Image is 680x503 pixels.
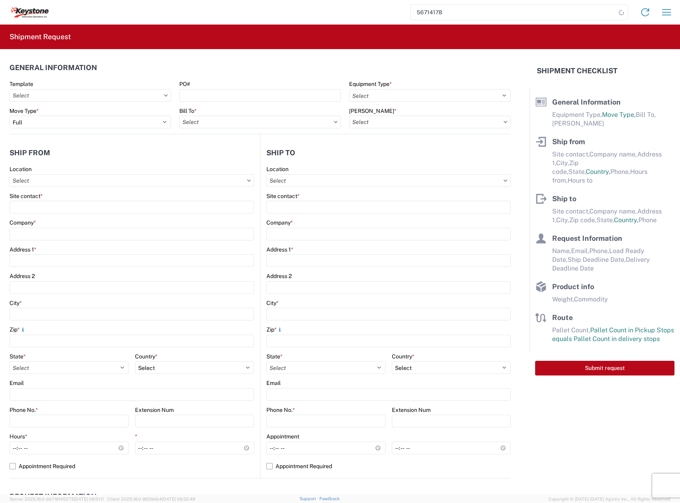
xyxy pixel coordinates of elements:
[266,406,295,413] label: Phone No.
[9,219,36,226] label: Company
[552,137,585,146] span: Ship from
[9,32,71,42] h2: Shipment Request
[9,149,50,157] h2: Ship from
[9,166,32,173] label: Location
[569,216,596,224] span: Zip code,
[179,116,341,128] input: Select
[319,496,340,501] a: Feedback
[9,192,43,200] label: Site contact
[9,89,171,102] input: Select
[9,353,26,360] label: State
[589,247,609,255] span: Phone,
[411,5,616,20] input: Shipment, tracking or reference number
[571,247,589,255] span: Email,
[266,299,279,307] label: City
[9,379,24,387] label: Email
[392,406,431,413] label: Extension Num
[266,353,283,360] label: State
[9,107,39,114] label: Move Type
[9,406,38,413] label: Phone No.
[74,497,104,501] span: [DATE] 09:51:11
[552,98,621,106] span: General Information
[162,497,195,501] span: [DATE] 09:32:48
[300,496,319,501] a: Support
[568,168,586,175] span: State,
[552,326,590,334] span: Pallet Count,
[568,256,626,263] span: Ship Deadline Date,
[574,295,608,303] span: Commodity
[349,116,511,128] input: Select
[266,166,289,173] label: Location
[552,120,604,127] span: [PERSON_NAME]
[266,219,293,226] label: Company
[586,168,610,175] span: Country,
[9,272,35,280] label: Address 2
[596,216,614,224] span: State,
[556,159,569,167] span: City,
[266,326,283,333] label: Zip
[549,495,671,503] span: Copyright © [DATE]-[DATE] Agistix Inc., All Rights Reserved
[589,151,637,158] span: Company name,
[552,326,674,343] span: Pallet Count in Pickup Stops equals Pallet Count in delivery stops
[349,80,392,88] label: Equipment Type
[552,151,589,158] span: Site contact,
[589,208,637,215] span: Company name,
[9,174,254,187] input: Select
[614,216,638,224] span: Country,
[9,299,22,307] label: City
[552,247,571,255] span: Name,
[179,107,197,114] label: Bill To
[9,64,97,72] h2: General Information
[266,192,300,200] label: Site contact
[9,246,36,253] label: Address 1
[638,216,657,224] span: Phone
[266,433,299,440] label: Appointment
[552,295,574,303] span: Weight,
[9,326,26,333] label: Zip
[552,234,622,242] span: Request Information
[537,66,617,76] h2: Shipment Checklist
[9,80,33,88] label: Template
[636,111,656,118] span: Bill To,
[602,111,636,118] span: Move Type,
[266,272,292,280] label: Address 2
[552,194,576,203] span: Ship to
[266,174,511,187] input: Select
[552,208,589,215] span: Site contact,
[266,149,295,157] h2: Ship to
[9,460,254,473] label: Appointment Required
[9,497,104,501] span: Server: 2025.18.0-dd719145275
[552,313,573,322] span: Route
[266,246,293,253] label: Address 1
[349,107,397,114] label: [PERSON_NAME]
[535,361,674,375] button: Submit request
[135,353,158,360] label: Country
[107,497,195,501] span: Client: 2025.18.0-9839db4
[266,460,511,473] label: Appointment Required
[392,353,414,360] label: Country
[568,177,593,184] span: Hours to
[9,433,27,440] label: Hours
[552,282,594,291] span: Product info
[135,406,174,413] label: Extension Num
[556,216,569,224] span: City,
[266,379,281,387] label: Email
[179,80,190,88] label: PO#
[9,493,97,501] h2: Request Information
[610,168,630,175] span: Phone,
[552,111,602,118] span: Equipment Type,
